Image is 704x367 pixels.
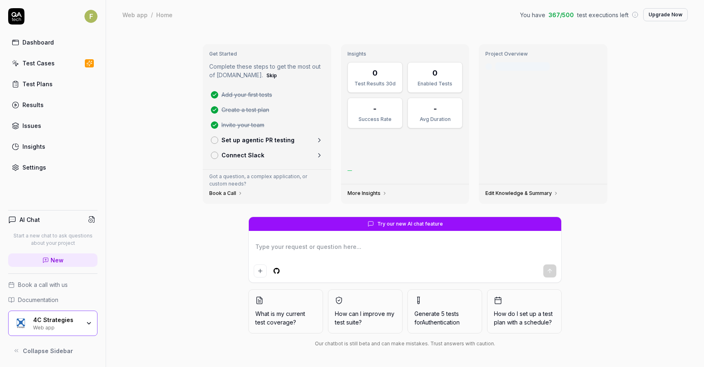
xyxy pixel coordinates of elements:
[22,121,41,130] div: Issues
[22,59,55,67] div: Test Cases
[84,8,97,25] button: F
[372,67,378,78] div: 0
[373,103,376,114] div: -
[8,342,97,359] button: Collapse Sidebar
[485,190,558,197] a: Edit Knowledge & Summary
[348,51,463,57] h3: Insights
[265,71,279,81] button: Skip
[407,289,482,333] button: Generate 5 tests forAuthentication
[151,11,153,19] div: /
[432,67,438,78] div: 0
[577,11,629,19] span: test executions left
[33,324,80,330] div: Web app
[156,11,173,19] div: Home
[335,309,396,327] span: How can I improve my test suite?
[8,159,97,175] a: Settings
[22,163,46,172] div: Settings
[8,253,97,267] a: New
[8,118,97,134] a: Issues
[494,309,555,327] span: How do I set up a test plan with a schedule?
[84,10,97,23] span: F
[413,116,457,123] div: Avg Duration
[248,289,323,333] button: What is my current test coverage?
[413,80,457,87] div: Enabled Tests
[209,62,325,81] p: Complete these steps to get the most out of [DOMAIN_NAME].
[485,51,601,57] h3: Project Overview
[8,76,97,92] a: Test Plans
[221,136,294,144] p: Set up agentic PR testing
[8,295,97,304] a: Documentation
[434,103,437,114] div: -
[549,11,574,19] span: 367 / 500
[377,220,443,228] span: Try our new AI chat feature
[18,295,58,304] span: Documentation
[18,280,68,289] span: Book a call with us
[8,232,97,247] p: Start a new chat to ask questions about your project
[353,116,397,123] div: Success Rate
[8,34,97,50] a: Dashboard
[209,51,325,57] h3: Get Started
[643,8,688,21] button: Upgrade Now
[122,11,148,19] div: Web app
[20,215,40,224] h4: AI Chat
[8,55,97,71] a: Test Cases
[209,173,325,188] p: Got a question, a complex application, or custom needs?
[248,340,562,347] div: Our chatbot is still beta and can make mistakes. Trust answers with caution.
[22,38,54,47] div: Dashboard
[328,289,403,333] button: How can I improve my test suite?
[353,80,397,87] div: Test Results 30d
[255,309,316,327] span: What is my current test coverage?
[22,101,44,109] div: Results
[8,311,97,336] button: 4C Strategies Logo4C StrategiesWeb app
[208,132,326,148] a: Set up agentic PR testing
[8,280,97,289] a: Book a call with us
[221,151,264,159] p: Connect Slack
[33,316,80,324] div: 4C Strategies
[23,347,73,355] span: Collapse Sidebar
[22,80,53,88] div: Test Plans
[22,142,45,151] div: Insights
[8,139,97,154] a: Insights
[414,310,460,326] span: Generate 5 tests for Authentication
[51,256,64,264] span: New
[520,11,545,19] span: You have
[254,264,267,277] button: Add attachment
[13,316,28,331] img: 4C Strategies Logo
[209,190,243,197] a: Book a Call
[487,289,562,333] button: How do I set up a test plan with a schedule?
[495,62,550,71] div: Last crawled [DATE]
[348,190,387,197] a: More Insights
[8,97,97,113] a: Results
[208,148,326,163] a: Connect Slack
